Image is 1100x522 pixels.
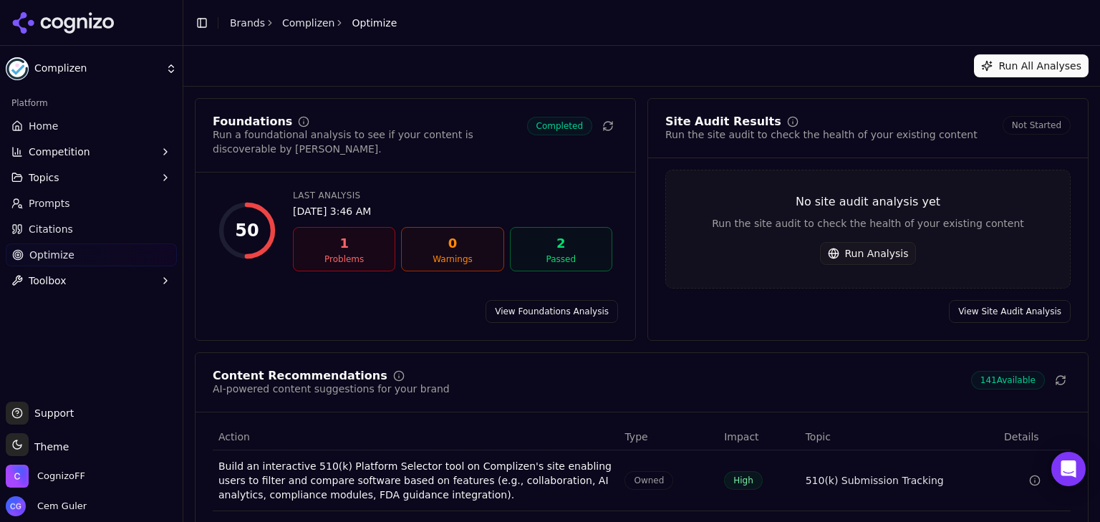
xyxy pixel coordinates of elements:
[29,274,67,288] span: Toolbox
[293,204,612,218] div: [DATE] 3:46 AM
[1051,452,1086,486] div: Open Intercom Messenger
[29,222,73,236] span: Citations
[665,116,781,127] div: Site Audit Results
[6,496,26,516] img: Cem Guler
[949,300,1071,323] a: View Site Audit Analysis
[213,382,450,396] div: AI-powered content suggestions for your brand
[516,233,606,253] div: 2
[282,16,334,30] a: Complizen
[29,248,74,262] span: Optimize
[971,371,1045,390] span: 141 Available
[666,193,1070,211] div: No site audit analysis yet
[407,253,497,265] div: Warnings
[974,54,1089,77] button: Run All Analyses
[1003,116,1071,135] span: Not Started
[6,243,177,266] a: Optimize
[213,370,387,382] div: Content Recommendations
[806,473,944,488] a: 510(k) Submission Tracking
[6,465,85,488] button: Open organization switcher
[29,119,58,133] span: Home
[29,196,70,211] span: Prompts
[6,269,177,292] button: Toolbox
[352,16,397,30] span: Optimize
[6,140,177,163] button: Competition
[527,117,592,135] span: Completed
[724,471,763,490] span: High
[6,92,177,115] div: Platform
[213,127,527,156] div: Run a foundational analysis to see if your content is discoverable by [PERSON_NAME].
[235,219,259,242] div: 50
[6,115,177,137] a: Home
[6,496,87,516] button: Open user button
[32,500,87,513] span: Cem Guler
[34,62,160,75] span: Complizen
[230,17,265,29] a: Brands
[293,190,612,201] div: Last Analysis
[299,233,389,253] div: 1
[6,218,177,241] a: Citations
[6,166,177,189] button: Topics
[213,116,292,127] div: Foundations
[218,430,613,444] div: Action
[230,16,397,30] nav: breadcrumb
[6,57,29,80] img: Complizen
[29,441,69,453] span: Theme
[299,253,389,265] div: Problems
[218,459,613,502] div: Build an interactive 510(k) Platform Selector tool on Complizen's site enabling users to filter a...
[665,127,978,142] div: Run the site audit to check the health of your existing content
[407,233,497,253] div: 0
[820,242,917,265] button: Run Analysis
[29,170,59,185] span: Topics
[1004,430,1065,444] div: Details
[516,253,606,265] div: Passed
[6,192,177,215] a: Prompts
[724,430,793,444] div: Impact
[6,465,29,488] img: CognizoFF
[29,406,74,420] span: Support
[666,216,1070,231] div: Run the site audit to check the health of your existing content
[486,300,618,323] a: View Foundations Analysis
[29,145,90,159] span: Competition
[624,430,713,444] div: Type
[37,470,85,483] span: CognizoFF
[624,471,673,490] span: Owned
[806,430,993,444] div: Topic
